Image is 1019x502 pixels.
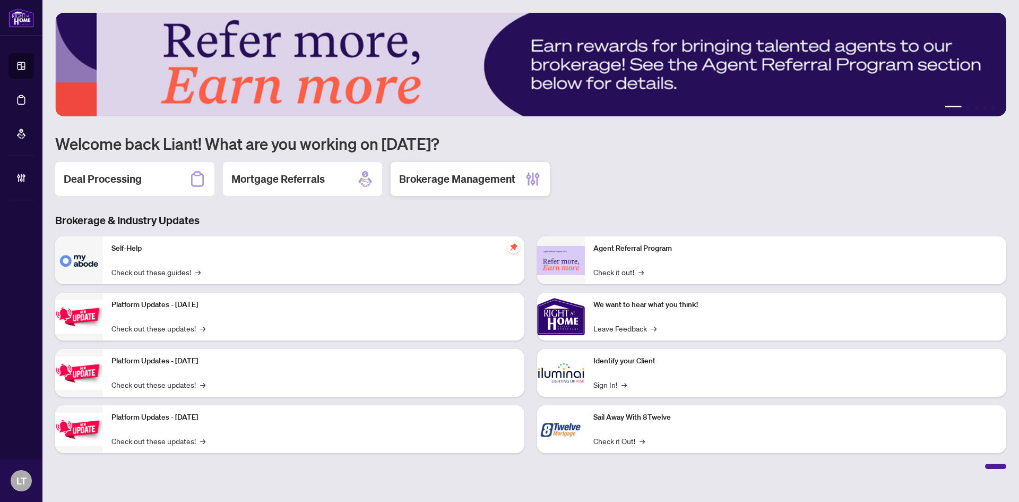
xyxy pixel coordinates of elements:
button: 2 [966,106,970,110]
a: Check out these updates!→ [111,379,205,390]
img: We want to hear what you think! [537,293,585,341]
button: 1 [945,106,962,110]
img: Platform Updates - July 21, 2025 [55,300,103,334]
img: Self-Help [55,236,103,284]
span: → [200,435,205,447]
a: Check out these updates!→ [111,435,205,447]
p: Agent Referral Program [593,243,998,254]
span: → [640,435,645,447]
p: Platform Updates - [DATE] [111,299,516,311]
h2: Deal Processing [64,172,142,186]
span: → [200,379,205,390]
button: 5 [991,106,996,110]
h2: Mortgage Referrals [231,172,325,186]
p: Platform Updates - [DATE] [111,412,516,423]
p: Self-Help [111,243,516,254]
button: Open asap [977,465,1008,497]
p: Platform Updates - [DATE] [111,355,516,367]
img: Identify your Client [537,349,585,397]
a: Leave Feedback→ [593,322,657,334]
span: → [195,266,201,278]
span: pushpin [507,241,520,253]
a: Check it Out!→ [593,435,645,447]
img: Platform Updates - June 23, 2025 [55,413,103,446]
a: Sign In!→ [593,379,627,390]
a: Check out these guides!→ [111,266,201,278]
img: Sail Away With 8Twelve [537,405,585,453]
img: Slide 0 [55,13,1006,116]
img: Platform Updates - July 8, 2025 [55,356,103,390]
img: logo [8,8,34,28]
img: Agent Referral Program [537,246,585,275]
h1: Welcome back Liant! What are you working on [DATE]? [55,133,1006,154]
span: → [638,266,644,278]
p: Sail Away With 8Twelve [593,412,998,423]
span: → [200,322,205,334]
h2: Brokerage Management [399,172,515,186]
span: → [621,379,627,390]
button: 4 [983,106,987,110]
a: Check it out!→ [593,266,644,278]
p: Identify your Client [593,355,998,367]
h3: Brokerage & Industry Updates [55,213,1006,228]
button: 3 [974,106,979,110]
p: We want to hear what you think! [593,299,998,311]
span: → [651,322,657,334]
span: LT [16,473,27,488]
a: Check out these updates!→ [111,322,205,334]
